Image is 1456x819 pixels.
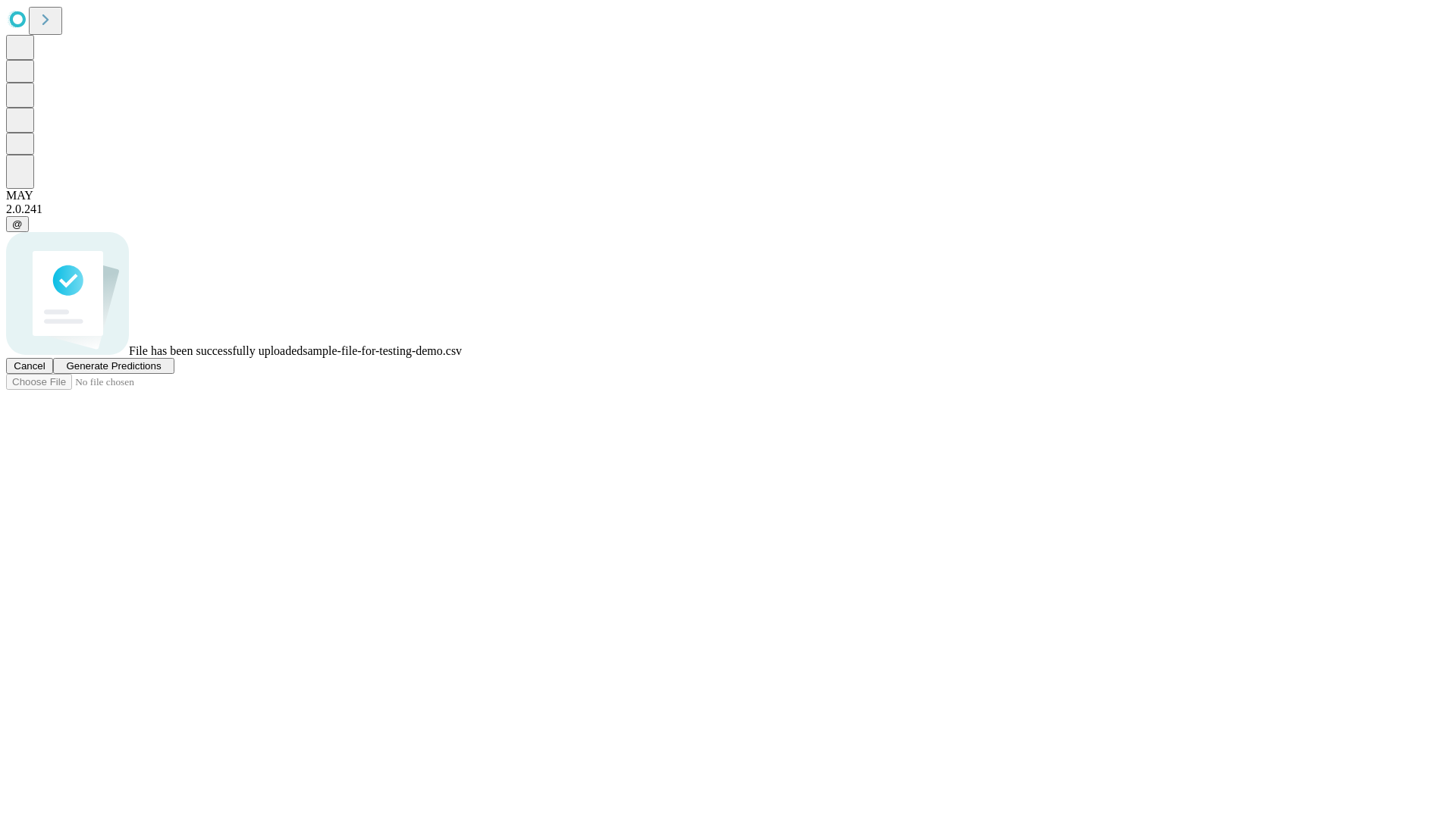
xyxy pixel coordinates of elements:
span: @ [12,218,23,230]
button: Generate Predictions [53,358,174,374]
button: Cancel [6,358,53,374]
span: sample-file-for-testing-demo.csv [303,344,462,357]
span: Cancel [14,360,45,372]
span: Generate Predictions [66,360,161,372]
div: 2.0.241 [6,202,1450,216]
button: @ [6,216,29,232]
span: File has been successfully uploaded [129,344,303,357]
div: MAY [6,189,1450,202]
